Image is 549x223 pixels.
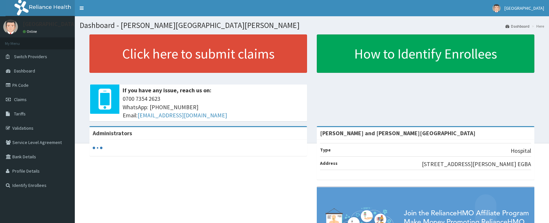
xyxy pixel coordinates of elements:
[504,5,544,11] span: [GEOGRAPHIC_DATA]
[422,160,531,168] p: [STREET_ADDRESS][PERSON_NAME] EGBA
[23,29,38,34] a: Online
[530,23,544,29] li: Here
[123,95,304,120] span: 0700 7354 2623 WhatsApp: [PHONE_NUMBER] Email:
[89,34,307,73] a: Click here to submit claims
[23,21,76,27] p: [GEOGRAPHIC_DATA]
[14,111,26,117] span: Tariffs
[317,34,534,73] a: How to Identify Enrollees
[320,129,475,137] strong: [PERSON_NAME] and [PERSON_NAME][GEOGRAPHIC_DATA]
[14,54,47,59] span: Switch Providers
[320,160,338,166] b: Address
[492,4,501,12] img: User Image
[505,23,529,29] a: Dashboard
[123,86,211,94] b: If you have any issue, reach us on:
[14,68,35,74] span: Dashboard
[320,147,331,153] b: Type
[80,21,544,30] h1: Dashboard - [PERSON_NAME][GEOGRAPHIC_DATA][PERSON_NAME]
[511,147,531,155] p: Hospital
[138,111,227,119] a: [EMAIL_ADDRESS][DOMAIN_NAME]
[93,143,102,153] svg: audio-loading
[3,20,18,34] img: User Image
[14,97,27,102] span: Claims
[93,129,132,137] b: Administrators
